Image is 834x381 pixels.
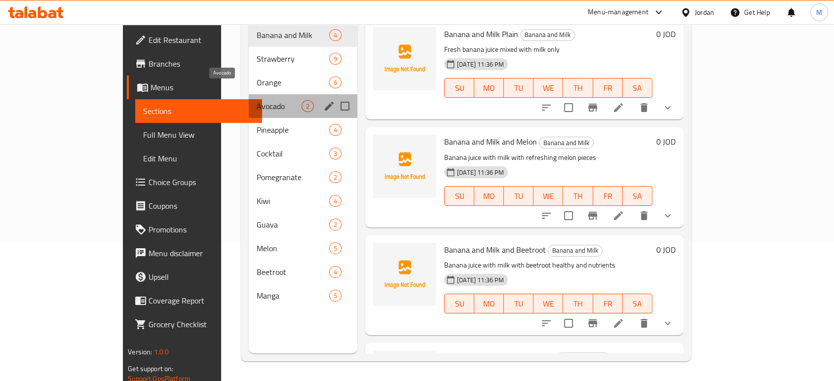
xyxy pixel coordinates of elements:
[249,71,357,94] div: Orange6
[127,312,262,336] a: Grocery Checklist
[143,129,254,141] span: Full Menu View
[249,47,357,71] div: Strawberry9
[257,124,329,136] span: Pineapple
[597,81,619,95] span: FR
[444,259,652,271] p: Banana juice with milk with beetroot healthy and nutrients
[478,297,500,311] span: MO
[257,290,329,302] span: Manga
[330,291,341,301] span: 5
[623,78,652,98] button: SA
[127,28,262,52] a: Edit Restaurant
[149,295,254,306] span: Coverage Report
[127,170,262,194] a: Choice Groups
[508,297,530,311] span: TU
[257,195,329,207] div: Kiwi
[373,243,436,306] img: Banana and Milk and Beetroot
[521,29,574,40] span: Banana and Milk
[149,58,254,70] span: Branches
[373,27,436,90] img: Banana and Milk Plain
[444,43,652,56] p: Fresh banana juice mixed with milk only
[127,52,262,76] a: Branches
[597,189,619,203] span: FR
[581,311,605,335] button: Branch-specific-item
[444,134,537,149] span: Banana and Milk and Melon
[257,219,329,230] span: Guava
[322,99,337,114] button: edit
[249,142,357,165] div: Cocktail3
[257,29,329,41] div: Banana and Milk
[478,81,500,95] span: MO
[257,171,329,183] span: Pomegranate
[533,294,563,313] button: WE
[453,168,508,177] span: [DATE] 11:36 PM
[257,266,329,278] div: Beetroot
[449,297,470,311] span: SU
[504,186,533,206] button: TU
[623,186,652,206] button: SA
[627,189,648,203] span: SA
[135,123,262,147] a: Full Menu View
[504,78,533,98] button: TU
[558,205,579,226] span: Select to update
[329,29,341,41] div: items
[656,27,676,41] h6: 0 JOD
[558,97,579,118] span: Select to update
[508,189,530,203] span: TU
[567,189,589,203] span: TH
[330,196,341,206] span: 4
[127,218,262,241] a: Promotions
[127,289,262,312] a: Coverage Report
[662,102,674,114] svg: Show Choices
[249,23,357,47] div: Banana and Milk4
[329,76,341,88] div: items
[149,200,254,212] span: Coupons
[548,245,603,257] div: Banana and Milk
[257,242,329,254] div: Melon
[444,152,652,164] p: Banana juice with milk with refreshing melon pieces
[329,266,341,278] div: items
[533,186,563,206] button: WE
[127,241,262,265] a: Menu disclaimer
[329,195,341,207] div: items
[249,189,357,213] div: Kiwi4
[534,311,558,335] button: sort-choices
[537,81,559,95] span: WE
[623,294,652,313] button: SA
[548,245,602,256] span: Banana and Milk
[330,267,341,277] span: 4
[662,210,674,222] svg: Show Choices
[656,350,676,364] h6: 0 JOD
[127,265,262,289] a: Upsell
[249,165,357,189] div: Pomegranate2
[504,294,533,313] button: TU
[444,186,474,206] button: SU
[329,242,341,254] div: items
[563,294,593,313] button: TH
[474,78,504,98] button: MO
[329,219,341,230] div: items
[593,294,623,313] button: FR
[695,7,714,18] div: Jordan
[249,118,357,142] div: Pineapple4
[581,204,605,228] button: Branch-specific-item
[257,148,329,159] span: Cocktail
[539,137,593,149] span: Banana and Milk
[329,53,341,65] div: items
[563,186,593,206] button: TH
[539,137,594,149] div: Banana and Milk
[257,76,329,88] span: Orange
[135,147,262,170] a: Edit Menu
[593,186,623,206] button: FR
[627,297,648,311] span: SA
[330,54,341,64] span: 9
[257,53,329,65] span: Strawberry
[149,224,254,235] span: Promotions
[444,78,474,98] button: SU
[474,294,504,313] button: MO
[149,176,254,188] span: Choice Groups
[128,345,152,358] span: Version:
[612,210,624,222] a: Edit menu item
